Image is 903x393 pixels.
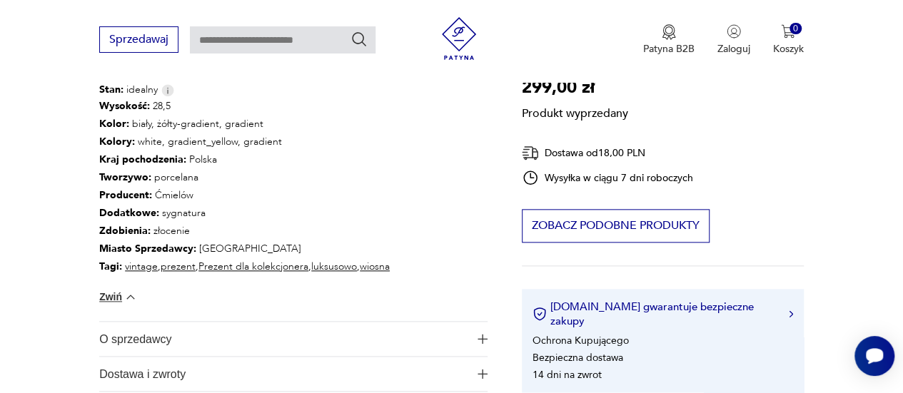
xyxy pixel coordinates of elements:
b: Zdobienia : [99,224,151,238]
p: Polska [99,150,390,168]
p: white, gradient_yellow, gradient [99,133,390,150]
b: Kraj pochodzenia : [99,153,186,166]
a: prezent [161,260,196,273]
li: 14 dni na zwrot [533,367,602,381]
p: 299,00 zł [522,74,628,101]
img: Patyna - sklep z meblami i dekoracjami vintage [438,17,480,60]
p: Ćmielów [99,186,390,204]
b: Kolory : [99,135,135,148]
button: Zwiń [99,290,137,304]
b: Producent : [99,188,152,202]
li: Ochrona Kupującego [533,333,629,347]
button: Ikona plusaO sprzedawcy [99,322,488,356]
a: wiosna [360,260,390,273]
img: Ikonka użytkownika [727,24,741,39]
p: Patyna B2B [643,42,695,56]
p: 28,5 [99,97,390,115]
p: Koszyk [773,42,804,56]
div: Wysyłka w ciągu 7 dni roboczych [522,169,693,186]
img: Ikona koszyka [781,24,795,39]
b: Kolor: [99,117,129,131]
span: Dostawa i zwroty [99,357,468,391]
img: Ikona plusa [478,334,488,344]
button: Zaloguj [717,24,750,56]
img: Ikona dostawy [522,144,539,162]
p: Produkt wyprzedany [522,101,628,121]
p: porcelana [99,168,390,186]
div: Dostawa od 18,00 PLN [522,144,693,162]
b: Tagi: [99,260,122,273]
b: Stan: [99,83,123,96]
a: Sprzedawaj [99,36,178,46]
p: Zaloguj [717,42,750,56]
span: idealny [99,83,158,97]
img: Ikona strzałki w prawo [789,310,793,317]
img: chevron down [123,290,138,304]
a: vintage [125,260,158,273]
p: sygnatura [99,204,390,222]
span: O sprzedawcy [99,322,468,356]
img: Info icon [161,84,174,96]
img: Ikona medalu [662,24,676,40]
img: Ikona certyfikatu [533,307,547,321]
button: Ikona plusaDostawa i zwroty [99,357,488,391]
button: [DOMAIN_NAME] gwarantuje bezpieczne zakupy [533,300,793,328]
b: Wysokość : [99,99,150,113]
b: Dodatkowe : [99,206,159,220]
div: 0 [790,23,802,35]
p: złocenie [99,222,390,240]
b: Tworzywo : [99,170,151,184]
iframe: Smartsupp widget button [854,336,894,376]
button: Patyna B2B [643,24,695,56]
img: Ikona plusa [478,369,488,379]
li: Bezpieczna dostawa [533,350,623,364]
p: biały, żółty-gradient, gradient [99,115,390,133]
p: , , , , [99,257,390,275]
button: 0Koszyk [773,24,804,56]
button: Szukaj [350,31,368,48]
p: [GEOGRAPHIC_DATA] [99,240,390,257]
a: luksusowo [311,260,357,273]
a: Prezent dla kolekcjonera [198,260,308,273]
button: Zobacz podobne produkty [522,209,710,243]
b: Miasto Sprzedawcy : [99,242,196,255]
button: Sprzedawaj [99,26,178,53]
a: Ikona medaluPatyna B2B [643,24,695,56]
